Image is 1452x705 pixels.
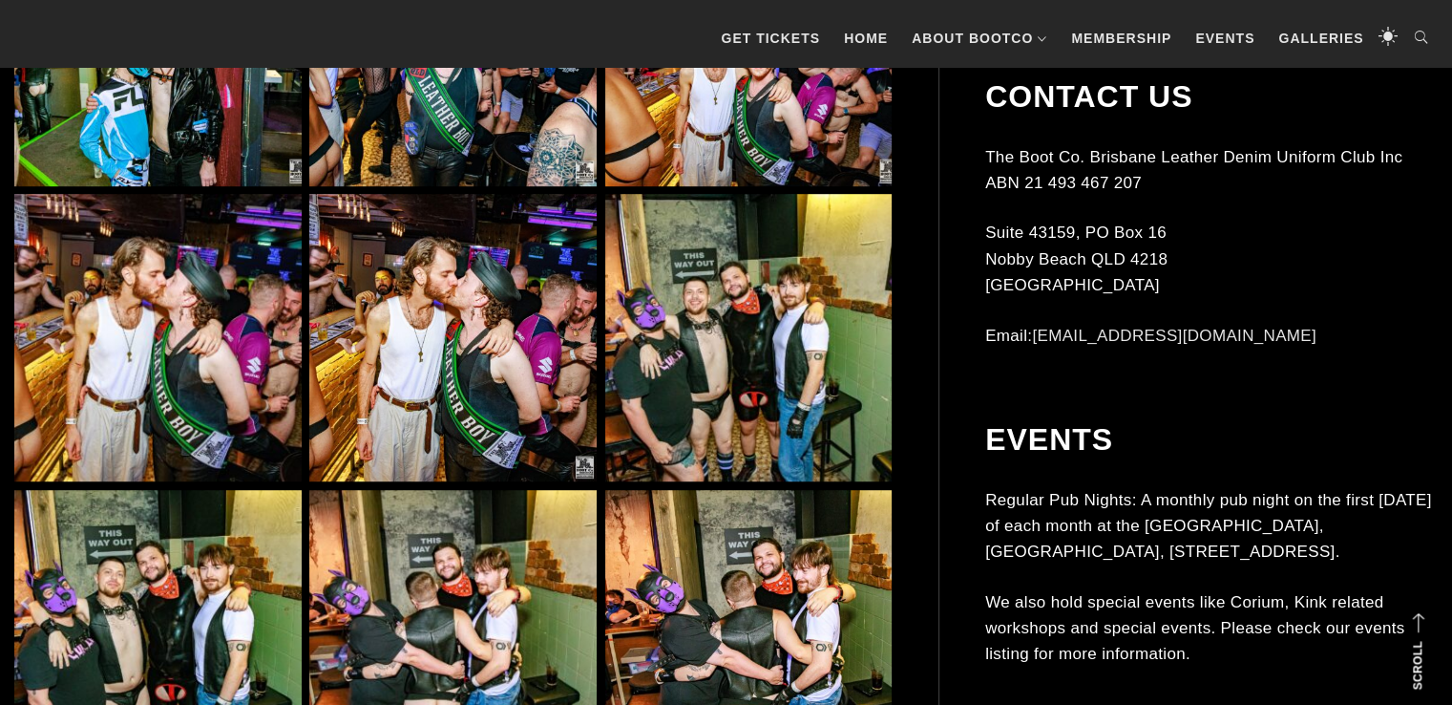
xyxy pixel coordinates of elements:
a: Events [1186,10,1264,67]
a: Galleries [1269,10,1373,67]
p: Email: [985,323,1437,349]
p: The Boot Co. Brisbane Leather Denim Uniform Club Inc ABN 21 493 467 207 [985,144,1437,196]
a: About BootCo [902,10,1057,67]
strong: Scroll [1411,641,1424,690]
h2: Contact Us [985,79,1437,116]
h2: Events [985,422,1437,459]
a: Home [834,10,897,67]
a: Membership [1062,10,1181,67]
p: Regular Pub Nights: A monthly pub night on the first [DATE] of each month at the [GEOGRAPHIC_DATA... [985,487,1437,566]
a: [EMAIL_ADDRESS][DOMAIN_NAME] [1032,327,1316,345]
p: Suite 43159, PO Box 16 Nobby Beach QLD 4218 [GEOGRAPHIC_DATA] [985,221,1437,299]
p: We also hold special events like Corium, Kink related workshops and special events. Please check ... [985,589,1437,668]
a: GET TICKETS [711,10,830,67]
